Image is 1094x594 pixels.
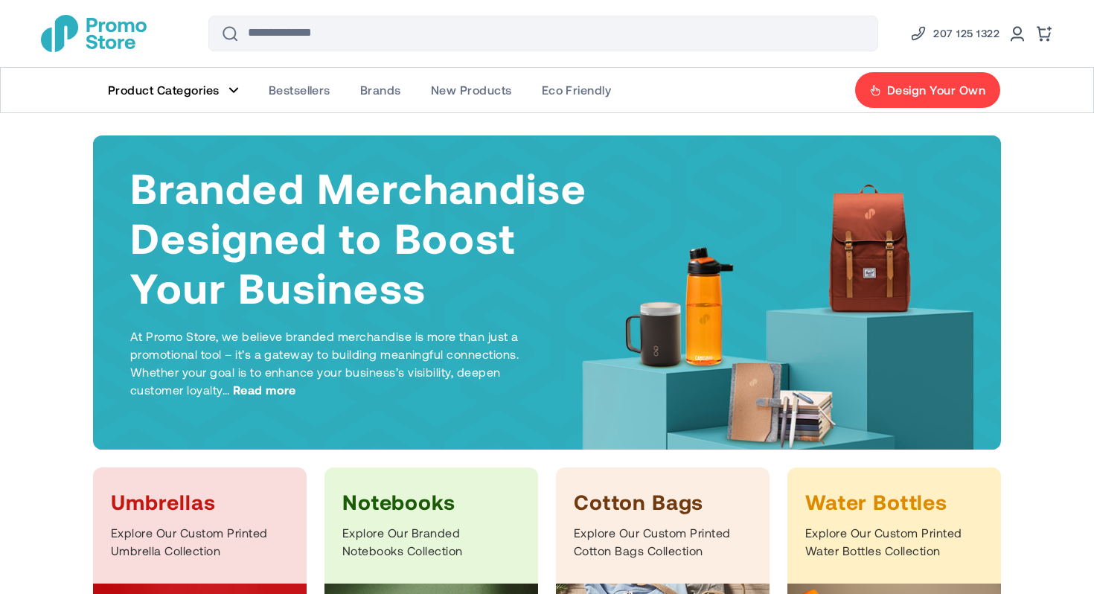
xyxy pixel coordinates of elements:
a: Product Categories [93,68,254,112]
span: Design Your Own [887,83,985,98]
a: Phone [909,25,999,42]
span: Brands [360,83,401,98]
h3: Cotton Bags [574,488,752,515]
p: Explore Our Custom Printed Water Bottles Collection [805,524,983,560]
button: Search [212,16,248,51]
img: Products [572,178,989,479]
span: Bestsellers [269,83,330,98]
h3: Umbrellas [111,488,289,515]
p: Explore Our Custom Printed Cotton Bags Collection [574,524,752,560]
span: 207 125 1322 [933,25,999,42]
a: Eco Friendly [527,68,627,112]
span: New Products [431,83,512,98]
span: At Promo Store, we believe branded merchandise is more than just a promotional tool – it’s a gate... [130,329,519,397]
span: Read more [233,381,296,399]
h1: Branded Merchandise Designed to Boost Your Business [130,162,589,313]
p: Explore Our Branded Notebooks Collection [342,524,520,560]
h3: Water Bottles [805,488,983,515]
span: Product Categories [108,83,220,98]
span: Eco Friendly [542,83,612,98]
a: store logo [41,15,147,52]
img: Promotional Merchandise [41,15,147,52]
h3: Notebooks [342,488,520,515]
p: Explore Our Custom Printed Umbrella Collection [111,524,289,560]
a: Design Your Own [854,71,1001,109]
a: New Products [416,68,527,112]
a: Brands [345,68,416,112]
a: Bestsellers [254,68,345,112]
